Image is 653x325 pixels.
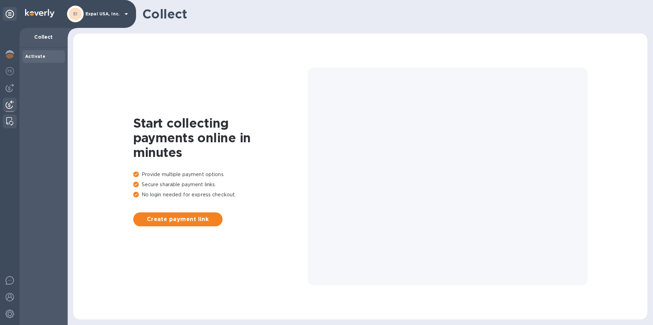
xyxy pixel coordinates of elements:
button: Create payment link [133,212,223,226]
p: Expal USA, Inc. [85,12,120,16]
p: Collect [25,33,62,40]
img: Foreign exchange [6,67,14,75]
p: Secure sharable payment links. [133,181,308,188]
b: Activate [25,54,45,59]
h1: Start collecting payments online in minutes [133,116,308,160]
span: Create payment link [139,215,217,224]
h1: Collect [142,7,642,21]
p: No login needed for express checkout. [133,191,308,198]
img: Logo [25,9,54,17]
b: EI [73,11,78,16]
div: Unpin categories [3,7,17,21]
p: Provide multiple payment options. [133,171,308,178]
